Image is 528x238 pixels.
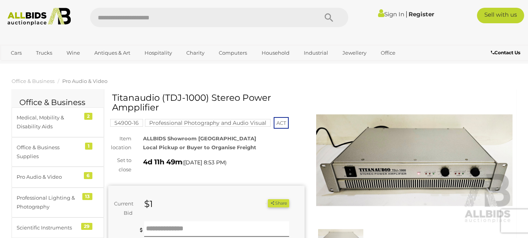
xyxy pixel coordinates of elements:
strong: Local Pickup or Buyer to Organise Freight [143,144,256,150]
a: Computers [214,47,252,59]
a: Scientific Instruments 29 [12,217,104,238]
a: Antiques & Art [89,47,135,59]
strong: $1 [144,198,153,209]
a: 54900-16 [110,120,143,126]
a: Hospitality [140,47,177,59]
a: Register [409,10,434,18]
h1: Titanaudio (TDJ-1000) Stereo Power Ampplifier [112,93,303,113]
a: Pro Audio & Video [62,78,107,84]
div: Office & Business Supplies [17,143,80,161]
a: Industrial [299,47,333,59]
a: Household [257,47,295,59]
a: Medical, Mobility & Disability Aids 2 [12,107,104,137]
a: Professional Photography and Audio Visual [145,120,271,126]
img: Allbids.com.au [4,8,74,26]
a: Professional Lighting & Photography 13 [12,188,104,217]
mark: Professional Photography and Audio Visual [145,119,271,127]
div: Scientific Instruments [17,223,80,232]
a: Office [376,47,400,59]
button: Search [310,8,348,27]
div: 2 [84,113,92,120]
a: Office & Business Supplies 1 [12,137,104,167]
a: Wine [61,47,85,59]
div: Medical, Mobility & Disability Aids [17,113,80,131]
span: | [405,10,407,18]
a: [GEOGRAPHIC_DATA] [36,59,101,72]
a: Jewellery [337,47,371,59]
span: [DATE] 8:53 PM [184,159,225,166]
strong: ALLBIDS Showroom [GEOGRAPHIC_DATA] [143,135,256,141]
div: Professional Lighting & Photography [17,193,80,212]
a: Office & Business [12,78,55,84]
div: Set to close [102,156,137,174]
div: Pro Audio & Video [17,172,80,181]
strong: 4d 11h 49m [143,158,182,166]
div: Item location [102,134,137,152]
a: Cars [6,47,27,59]
div: 29 [81,223,92,230]
div: 1 [85,143,92,150]
div: 13 [82,193,92,200]
a: Pro Audio & Video 6 [12,167,104,187]
a: Contact Us [491,48,522,57]
a: Sports [6,59,32,72]
span: ( ) [182,159,227,166]
button: Share [268,199,289,207]
li: Watch this item [259,200,267,207]
img: Titanaudio (TDJ-1000) Stereo Power Ampplifier [316,97,513,224]
a: Charity [181,47,209,59]
div: Current Bid [108,199,138,217]
a: Sell with us [477,8,524,23]
mark: 54900-16 [110,119,143,127]
a: Sign In [378,10,404,18]
span: ACT [274,117,289,129]
b: Contact Us [491,50,520,55]
h2: Office & Business [19,98,96,107]
div: 6 [84,172,92,179]
a: Trucks [31,47,57,59]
